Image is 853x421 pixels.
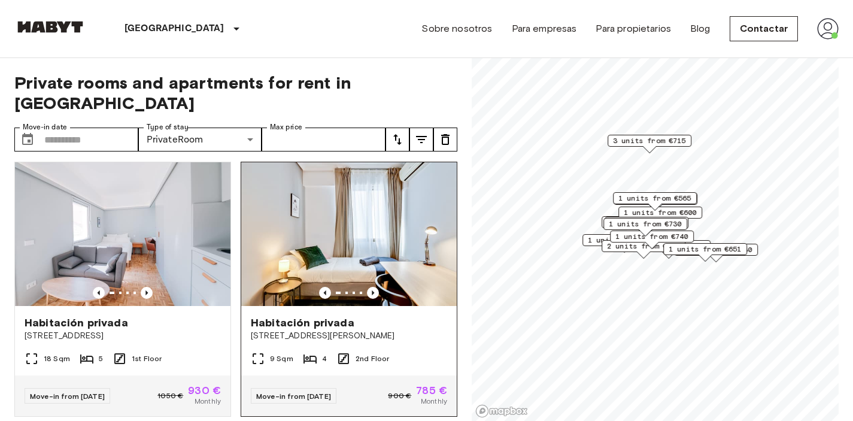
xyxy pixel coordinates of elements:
div: PrivateRoom [138,128,262,152]
span: 1 units from €565 [618,193,691,204]
a: Sobre nosotros [421,22,492,36]
span: 2nd Floor [356,353,389,364]
img: Habyt [14,21,86,33]
span: Habitación privada [25,316,128,330]
button: Previous image [93,287,105,299]
span: Monthly [195,396,221,407]
div: Map marker [605,217,688,235]
div: Map marker [602,216,685,235]
a: Marketing picture of unit ES-15-018-001-03HPrevious imagePrevious imageHabitación privada[STREET_... [241,162,457,417]
span: Habitación privada [251,316,354,330]
a: Para propietarios [596,22,671,36]
span: [STREET_ADDRESS] [25,330,221,342]
span: 1 units from €750 [588,235,661,246]
button: tune [409,128,433,152]
span: Private rooms and apartments for rent in [GEOGRAPHIC_DATA] [14,72,457,113]
span: 1 units from €740 [615,231,688,242]
span: 3 units from €715 [613,135,686,146]
a: Para empresas [512,22,577,36]
a: Mapbox logo [475,404,528,418]
span: [STREET_ADDRESS][PERSON_NAME] [251,330,447,342]
span: 930 € [188,385,221,396]
p: [GEOGRAPHIC_DATA] [125,22,224,36]
span: 785 € [416,385,447,396]
div: Map marker [582,234,666,253]
label: Move-in date [23,122,67,132]
span: 2 units from €500 [607,241,680,252]
span: 18 Sqm [44,353,70,364]
img: avatar [817,18,839,40]
span: 1050 € [157,390,183,401]
div: Map marker [602,240,685,259]
div: Map marker [603,218,687,237]
a: Marketing picture of unit ES-15-032-001-05HPrevious imagePrevious imageHabitación privada[STREET_... [14,162,231,417]
button: Previous image [367,287,379,299]
a: Blog [690,22,711,36]
span: 900 € [388,390,411,401]
button: Choose date [16,128,40,152]
div: Map marker [608,135,691,153]
span: 9 Sqm [270,353,293,364]
span: Move-in from [DATE] [256,392,331,401]
span: Monthly [421,396,447,407]
button: tune [385,128,409,152]
button: Previous image [141,287,153,299]
span: 1 units from €651 [669,244,742,255]
a: Contactar [730,16,798,41]
span: 1 units from €680 [679,244,752,255]
img: Marketing picture of unit ES-15-018-001-03H [241,162,457,306]
button: tune [433,128,457,152]
div: Map marker [663,243,747,262]
img: Marketing picture of unit ES-15-032-001-05H [15,162,230,306]
div: Map marker [613,192,697,211]
span: 1 units from €730 [609,219,682,229]
span: 1 units from €515 [610,217,683,228]
span: 5 [99,353,103,364]
span: 1st Floor [132,353,162,364]
div: Map marker [618,207,702,225]
label: Type of stay [147,122,189,132]
label: Max price [270,122,302,132]
button: Previous image [319,287,331,299]
span: 4 [322,353,327,364]
span: 1 units from €600 [624,207,697,218]
span: Move-in from [DATE] [30,392,105,401]
div: Map marker [610,231,694,249]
